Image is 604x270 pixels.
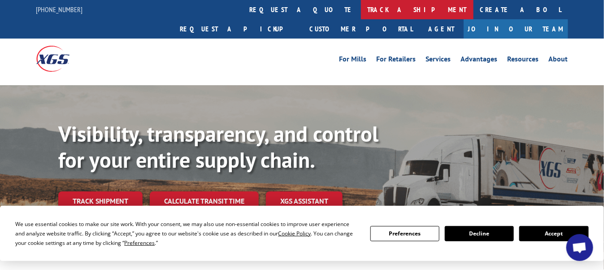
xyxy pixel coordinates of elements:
[370,226,439,241] button: Preferences
[303,19,420,39] a: Customer Portal
[124,239,155,247] span: Preferences
[339,56,367,65] a: For Mills
[36,5,83,14] a: [PHONE_NUMBER]
[377,56,416,65] a: For Retailers
[426,56,451,65] a: Services
[174,19,303,39] a: Request a pickup
[15,219,359,248] div: We use essential cookies to make our site work. With your consent, we may also use non-essential ...
[519,226,588,241] button: Accept
[278,230,311,237] span: Cookie Policy
[266,192,343,211] a: XGS ASSISTANT
[508,56,539,65] a: Resources
[461,56,498,65] a: Advantages
[150,192,259,211] a: Calculate transit time
[58,192,143,210] a: Track shipment
[58,120,378,174] b: Visibility, transparency, and control for your entire supply chain.
[566,234,593,261] div: Open chat
[445,226,514,241] button: Decline
[549,56,568,65] a: About
[420,19,464,39] a: Agent
[464,19,568,39] a: Join Our Team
